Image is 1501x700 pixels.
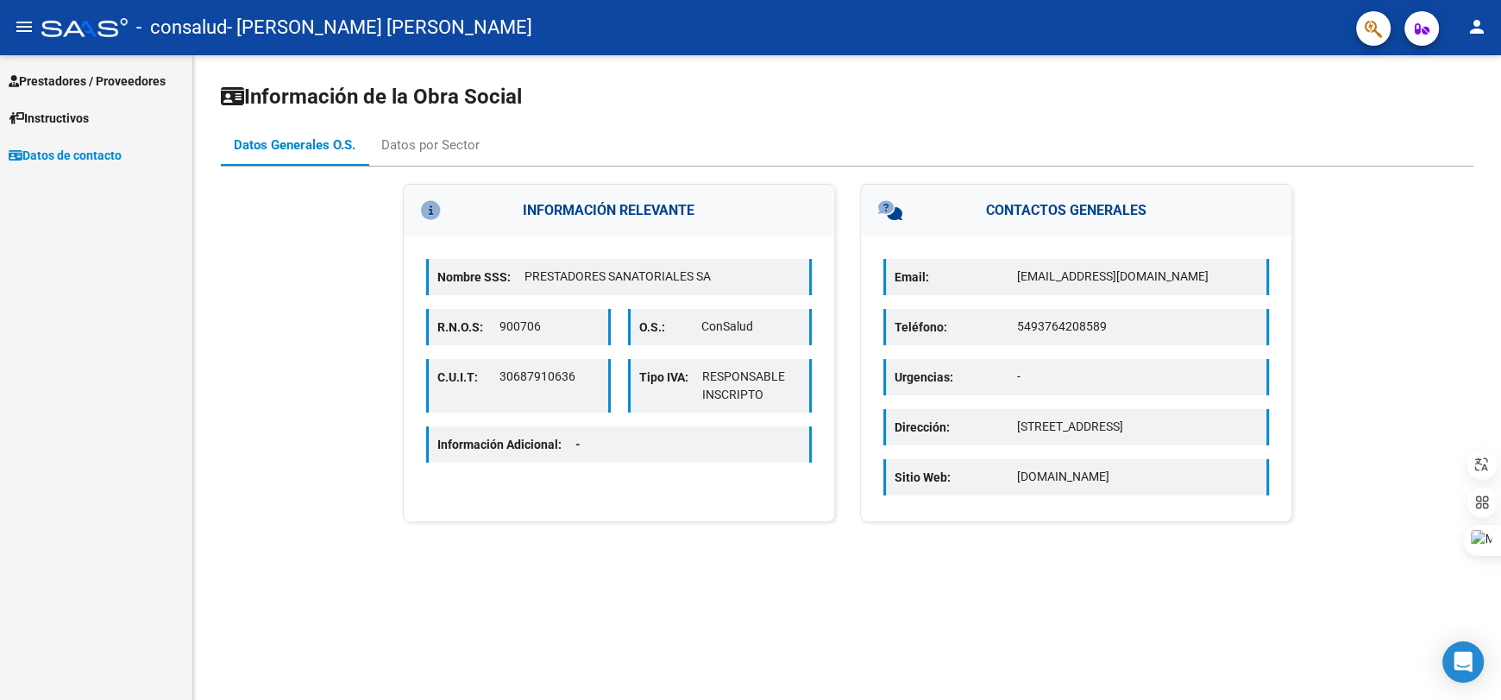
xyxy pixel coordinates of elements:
[701,318,801,336] p: ConSalud
[14,16,35,37] mat-icon: menu
[1466,16,1487,37] mat-icon: person
[639,318,701,337] p: O.S.:
[437,318,499,337] p: R.N.O.S:
[1017,468,1258,486] p: [DOMAIN_NAME]
[702,368,801,404] p: RESPONSABLE INSCRIPTO
[895,418,1017,437] p: Dirección:
[9,109,89,128] span: Instructivos
[575,438,581,451] span: -
[1017,368,1258,386] p: -
[381,136,480,155] div: Datos por Sector
[895,368,1017,387] p: Urgencias:
[221,83,1473,110] h1: Información de la Obra Social
[895,318,1017,337] p: Teléfono:
[861,185,1291,236] h3: CONTACTOS GENERALES
[639,368,702,387] p: Tipo IVA:
[9,146,122,165] span: Datos de contacto
[1017,268,1258,286] p: [EMAIL_ADDRESS][DOMAIN_NAME]
[9,72,166,91] span: Prestadores / Proveedores
[1017,418,1258,436] p: [STREET_ADDRESS]
[895,468,1017,487] p: Sitio Web:
[1442,641,1484,683] div: Open Intercom Messenger
[136,9,227,47] span: - consalud
[1017,318,1258,336] p: 5493764208589
[437,368,499,387] p: C.U.I.T:
[499,368,599,386] p: 30687910636
[437,268,524,287] p: Nombre SSS:
[234,136,355,155] div: Datos Generales O.S.
[437,435,594,454] p: Información Adicional:
[404,185,834,236] h3: INFORMACIÓN RELEVANTE
[895,268,1017,287] p: Email:
[499,318,599,336] p: 900706
[227,9,532,47] span: - [PERSON_NAME] [PERSON_NAME]
[524,268,801,286] p: PRESTADORES SANATORIALES SA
